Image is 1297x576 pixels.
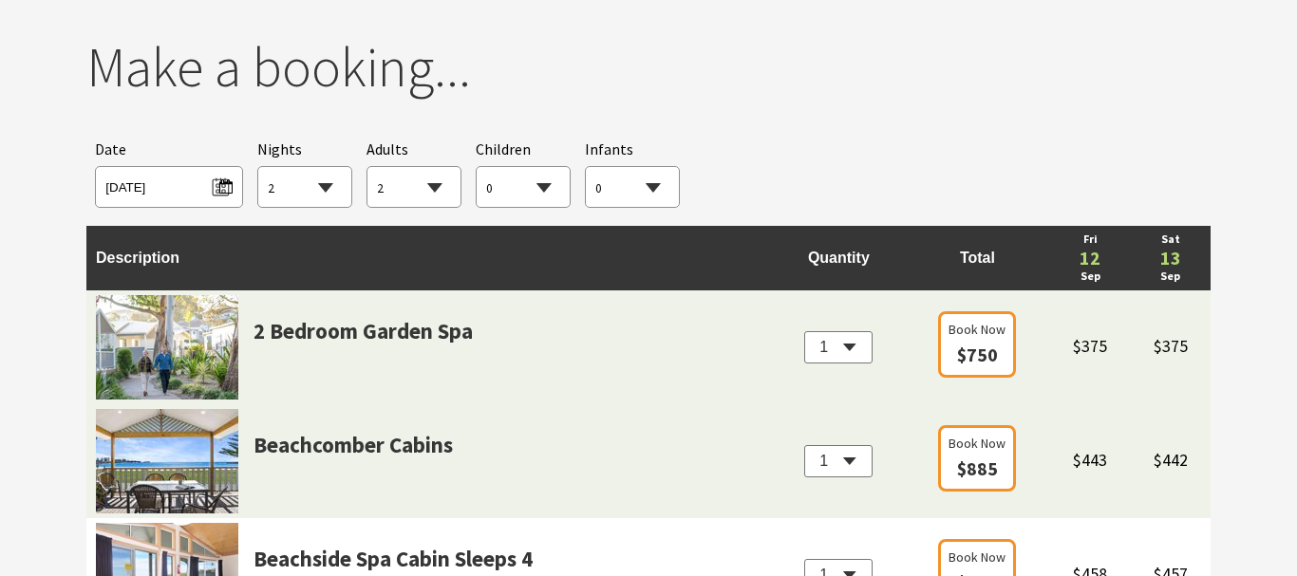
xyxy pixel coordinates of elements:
span: $750 [957,343,998,366]
span: Date [95,139,126,158]
span: $442 [1154,449,1188,471]
span: Adults [367,139,408,158]
a: 12 [1060,249,1120,268]
a: Book Now $885 [938,425,1016,492]
h2: Make a booking... [86,34,1211,101]
span: [DATE] [105,172,232,197]
span: $443 [1073,449,1107,471]
span: Book Now [949,433,1006,454]
div: Please choose your desired arrival date [95,138,242,209]
a: Beachcomber Cabins [254,428,453,513]
td: Quantity [773,226,905,290]
img: room36287-d9f65e71-fdbc-4bd4-b717-d7f0b8c464a9.jpg [96,409,238,513]
a: Sep [1140,268,1201,286]
span: Book Now [949,547,1006,567]
span: $375 [1073,335,1107,357]
a: Book Now $750 [938,311,1016,378]
a: Fri [1060,231,1120,249]
span: Infants [585,139,633,158]
td: Description [86,226,773,290]
span: Nights [257,138,302,162]
div: Choose a number of nights [257,138,352,209]
span: $375 [1154,335,1188,357]
a: Sep [1060,268,1120,286]
a: 2 Bedroom Garden Spa [254,314,473,399]
img: room36290-7523f829-ea5e-48de-8277-1a330fe4bf2f.jpg [96,295,238,399]
span: Book Now [949,319,1006,340]
td: Total [905,226,1051,290]
a: 13 [1140,249,1201,268]
span: $885 [957,456,998,480]
span: Children [476,139,531,158]
a: Sat [1140,231,1201,249]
